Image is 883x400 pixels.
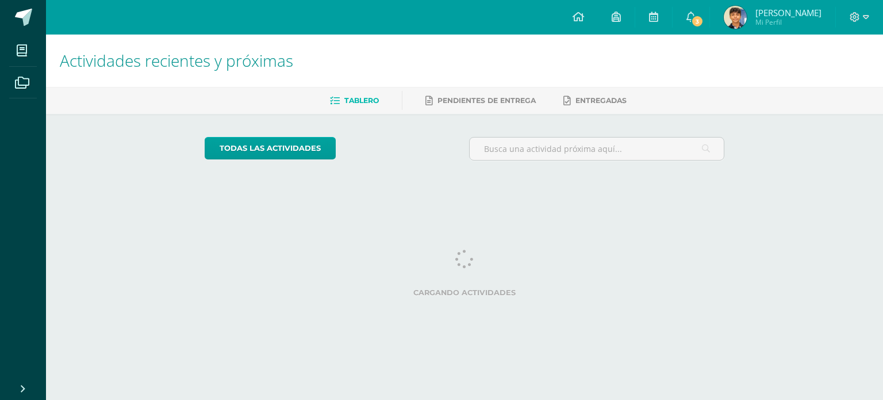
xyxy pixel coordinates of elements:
[575,96,627,105] span: Entregadas
[724,6,747,29] img: 0e6c51aebb6d4d2a5558b620d4561360.png
[437,96,536,105] span: Pendientes de entrega
[755,7,821,18] span: [PERSON_NAME]
[205,137,336,159] a: todas las Actividades
[205,288,725,297] label: Cargando actividades
[425,92,536,110] a: Pendientes de entrega
[470,138,724,160] input: Busca una actividad próxima aquí...
[755,17,821,27] span: Mi Perfil
[330,92,379,110] a: Tablero
[60,49,293,71] span: Actividades recientes y próximas
[691,15,704,28] span: 3
[344,96,379,105] span: Tablero
[563,92,627,110] a: Entregadas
